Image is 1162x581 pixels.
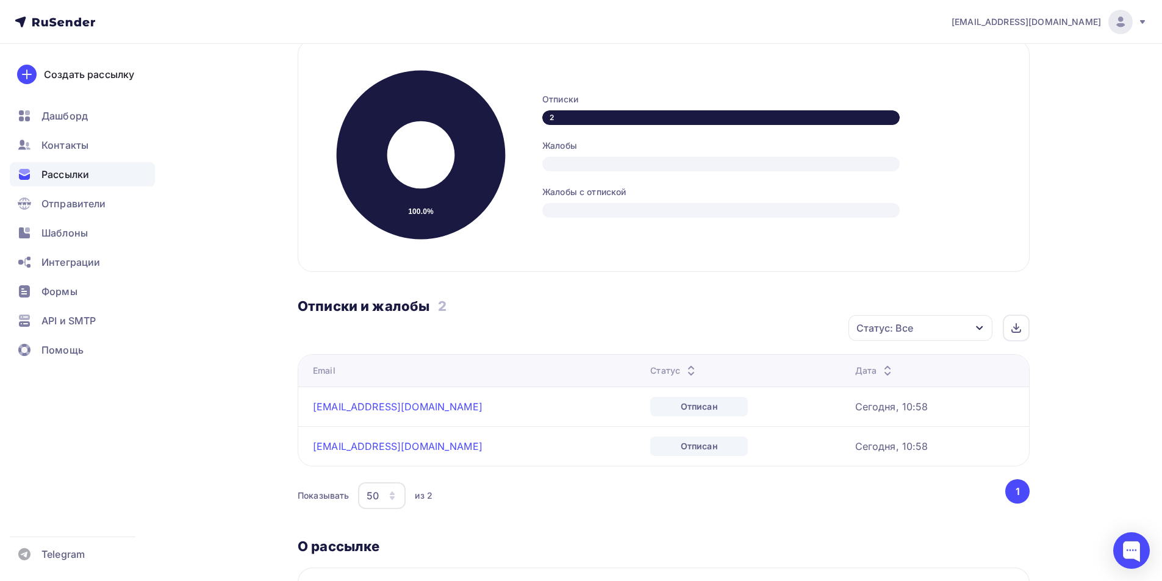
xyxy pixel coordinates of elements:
[856,321,913,335] div: Статус: Все
[41,138,88,152] span: Контакты
[1003,479,1030,504] ul: Pagination
[650,397,748,416] div: Отписан
[952,16,1101,28] span: [EMAIL_ADDRESS][DOMAIN_NAME]
[367,488,379,503] div: 50
[542,110,900,125] div: 2
[41,196,106,211] span: Отправители
[10,133,155,157] a: Контакты
[298,490,349,502] div: Показывать
[313,401,482,413] a: [EMAIL_ADDRESS][DOMAIN_NAME]
[542,140,1005,152] div: Жалобы
[41,255,100,269] span: Интеграции
[41,167,89,182] span: Рассылки
[41,313,96,328] span: API и SMTP
[650,437,748,456] div: Отписан
[10,191,155,216] a: Отправители
[10,162,155,187] a: Рассылки
[41,284,77,299] span: Формы
[855,439,928,454] div: Сегодня, 10:58
[438,298,447,315] h3: 2
[313,440,482,452] a: [EMAIL_ADDRESS][DOMAIN_NAME]
[41,547,85,561] span: Telegram
[298,298,429,315] h3: Отписки и жалобы
[650,365,698,377] div: Статус
[952,10,1147,34] a: [EMAIL_ADDRESS][DOMAIN_NAME]
[44,67,134,82] div: Создать рассылку
[542,93,1005,105] div: Отписки
[1005,479,1030,504] button: Go to page 1
[542,186,1005,198] div: Жалобы с отпиской
[41,226,88,240] span: Шаблоны
[10,221,155,245] a: Шаблоны
[41,343,84,357] span: Помощь
[855,365,895,377] div: Дата
[10,104,155,128] a: Дашборд
[855,399,928,414] div: Сегодня, 10:58
[313,365,335,377] div: Email
[298,538,1030,555] h3: О рассылке
[415,490,432,502] div: из 2
[10,279,155,304] a: Формы
[41,109,88,123] span: Дашборд
[848,315,993,341] button: Статус: Все
[357,482,406,510] button: 50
